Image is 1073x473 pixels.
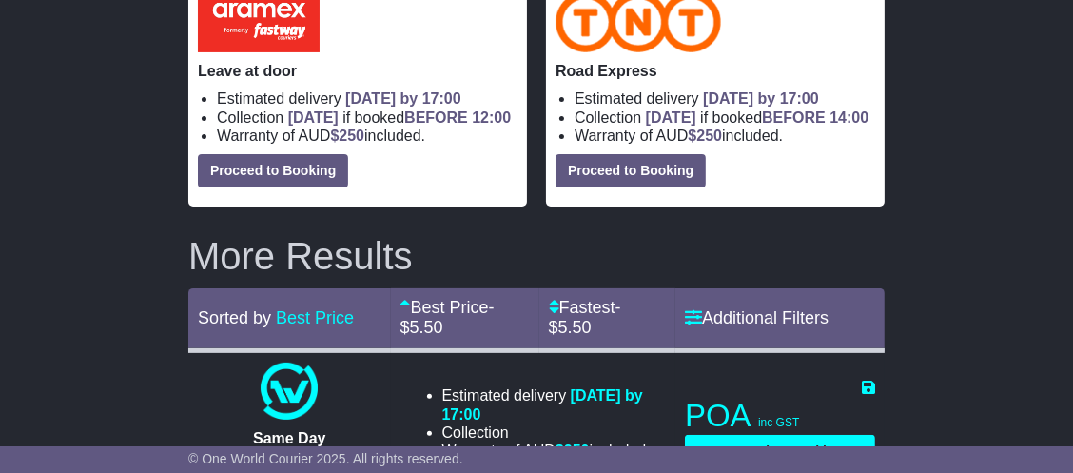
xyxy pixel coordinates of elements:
li: Collection [442,424,662,442]
span: [DATE] by 17:00 [345,90,461,107]
li: Estimated delivery [575,89,875,108]
span: [DATE] [288,109,339,126]
span: - $ [549,298,621,338]
li: Estimated delivery [442,386,662,423]
span: 250 [339,128,364,144]
button: Proceed to Booking [198,154,348,187]
span: 5.50 [558,318,592,337]
span: - $ [400,298,495,338]
span: Sorted by [198,308,271,327]
button: Proceed to Booking [556,154,706,187]
span: 14:00 [829,109,868,126]
li: Collection [217,108,517,127]
span: [DATE] [646,109,696,126]
li: Warranty of AUD included. [575,127,875,145]
span: inc GST [758,416,799,429]
span: [DATE] by 17:00 [703,90,819,107]
p: Road Express [556,62,875,80]
span: [DATE] by 17:00 [442,387,643,422]
a: Best Price [276,308,354,327]
span: BEFORE [762,109,826,126]
span: 12:00 [472,109,511,126]
span: © One World Courier 2025. All rights reserved. [188,451,463,466]
span: if booked [288,109,511,126]
img: One World Courier: Same Day Nationwide(quotes take 0.5-1 hour) [261,363,318,420]
a: Additional Filters [685,308,829,327]
button: Proceed to Booking [685,435,875,468]
p: POA [685,397,875,435]
li: Collection [575,108,875,127]
a: Fastest- $5.50 [549,298,621,338]
span: $ [688,128,722,144]
span: 250 [696,128,722,144]
a: Best Price- $5.50 [400,298,495,338]
li: Estimated delivery [217,89,517,108]
span: 5.50 [410,318,443,337]
span: if booked [646,109,868,126]
li: Warranty of AUD included. [217,127,517,145]
span: $ [556,443,590,459]
span: BEFORE [404,109,468,126]
p: Leave at door [198,62,517,80]
span: $ [330,128,364,144]
li: Warranty of AUD included. [442,442,662,460]
span: 250 [564,443,590,459]
h2: More Results [188,235,885,277]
